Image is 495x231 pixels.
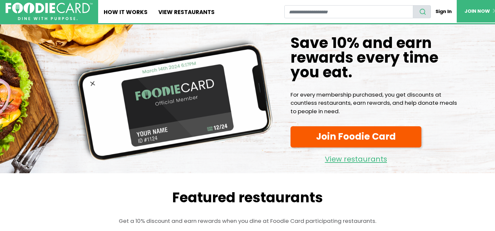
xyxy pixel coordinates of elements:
[291,36,460,80] h1: Save 10% and earn rewards every time you eat.
[291,126,421,147] a: Join Foodie Card
[6,3,93,20] img: FoodieCard; Eat, Drink, Save, Donate
[431,5,457,18] a: Sign In
[291,150,421,165] a: View restaurants
[291,91,460,115] p: For every membership purchased, you get discounts at countless restaurants, earn rewards, and hel...
[413,5,431,18] button: search
[284,5,413,18] input: restaurant search
[51,190,444,206] h2: Featured restaurants
[51,217,444,225] p: Get a 10% discount and earn rewards when you dine at Foodie Card participating restaurants.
